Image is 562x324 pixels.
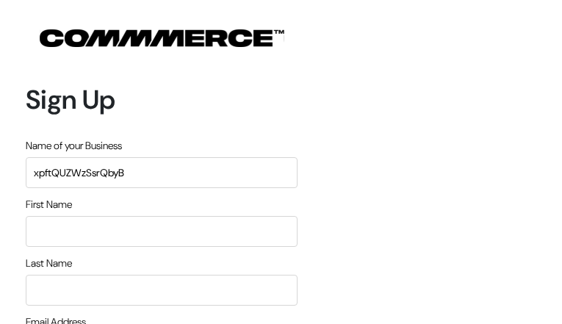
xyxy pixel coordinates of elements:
label: First Name [26,197,72,212]
label: Name of your Business [26,138,122,154]
img: COMMMERCE [40,29,284,47]
h1: Sign Up [26,84,298,115]
label: Last Name [26,256,72,271]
